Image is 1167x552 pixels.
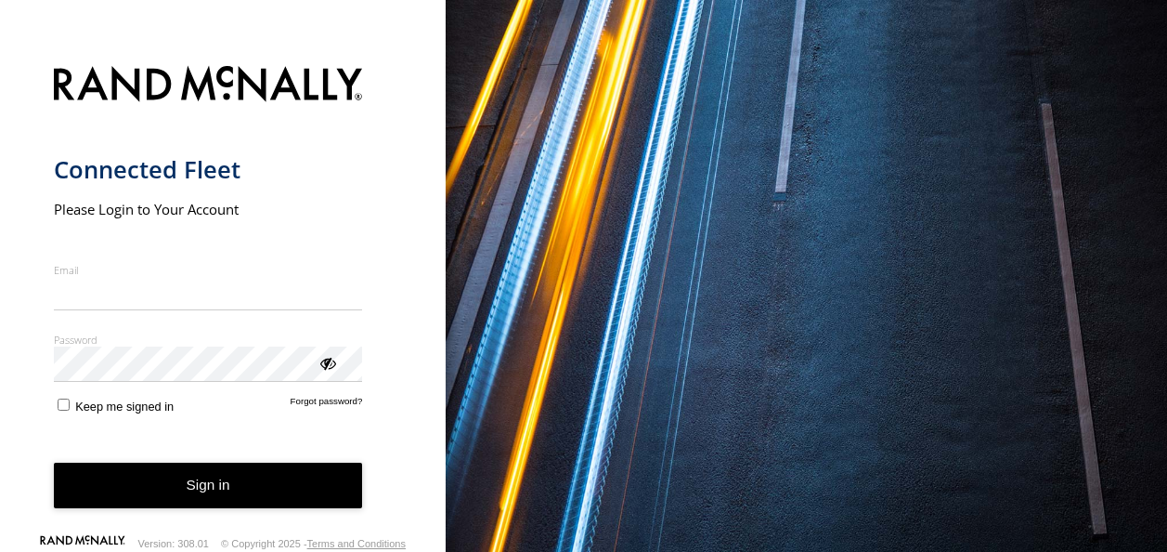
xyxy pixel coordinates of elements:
[75,400,174,414] span: Keep me signed in
[58,399,70,411] input: Keep me signed in
[138,538,209,549] div: Version: 308.01
[318,353,336,372] div: ViewPassword
[54,62,363,110] img: Rand McNally
[54,55,393,538] form: main
[54,263,363,277] label: Email
[54,463,363,508] button: Sign in
[54,154,363,185] h1: Connected Fleet
[54,200,363,218] h2: Please Login to Your Account
[307,538,406,549] a: Terms and Conditions
[221,538,406,549] div: © Copyright 2025 -
[54,333,363,347] label: Password
[291,396,363,414] a: Forgot password?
